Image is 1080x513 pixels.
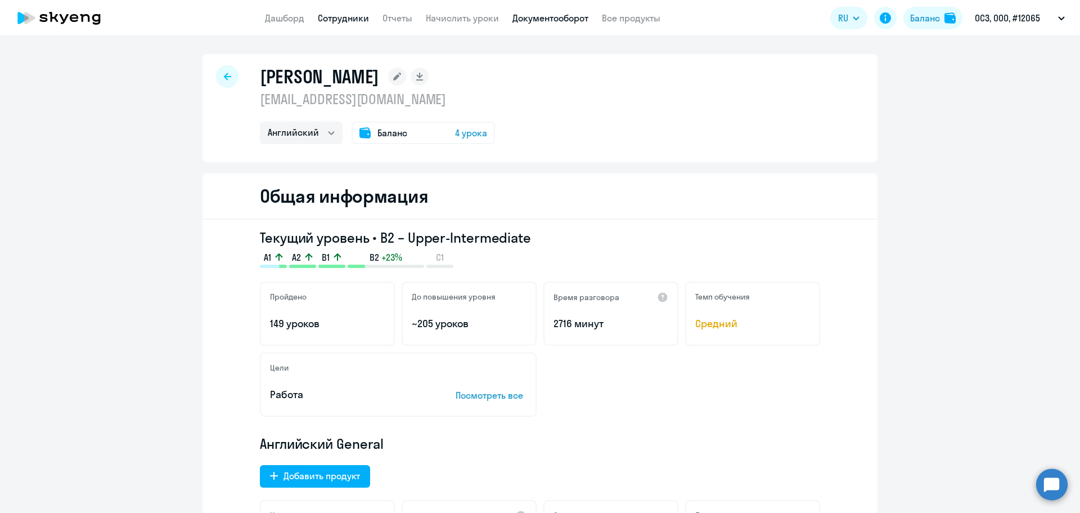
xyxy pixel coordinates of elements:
h5: Темп обучения [695,292,750,302]
img: balance [944,12,956,24]
h5: Цели [270,363,289,373]
span: A1 [264,251,271,264]
span: +23% [381,251,402,264]
a: Дашборд [265,12,304,24]
button: Добавить продукт [260,465,370,488]
p: ОСЗ, ООО, #12065 [975,11,1040,25]
p: ~205 уроков [412,316,526,331]
a: Все продукты [602,12,660,24]
a: Сотрудники [318,12,369,24]
div: Добавить продукт [283,469,360,483]
h1: [PERSON_NAME] [260,65,379,88]
button: RU [830,7,867,29]
h5: До повышения уровня [412,292,496,302]
button: ОСЗ, ООО, #12065 [969,5,1070,32]
span: Английский General [260,435,384,453]
span: 4 урока [455,126,487,140]
h5: Пройдено [270,292,307,302]
span: Средний [695,316,810,331]
button: Балансbalance [903,7,962,29]
p: Работа [270,387,421,402]
span: C1 [436,251,444,264]
h3: Текущий уровень • B2 – Upper-Intermediate [260,229,820,247]
p: [EMAIL_ADDRESS][DOMAIN_NAME] [260,90,495,108]
span: Баланс [377,126,407,140]
p: 149 уроков [270,316,385,331]
div: Баланс [910,11,940,25]
a: Отчеты [382,12,412,24]
p: Посмотреть все [456,389,526,402]
span: B2 [370,251,379,264]
a: Начислить уроки [426,12,499,24]
p: 2716 минут [553,316,668,331]
a: Документооборот [512,12,588,24]
span: RU [838,11,848,25]
span: A2 [292,251,301,264]
h2: Общая информация [260,185,428,207]
h5: Время разговора [553,292,619,302]
span: B1 [322,251,330,264]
